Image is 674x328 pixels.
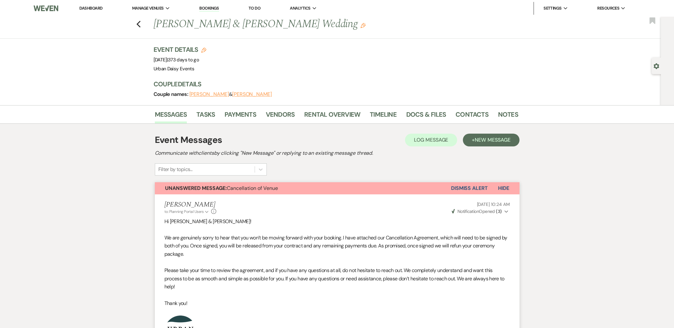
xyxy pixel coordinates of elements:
span: Urban Daisy Events [154,66,194,72]
button: Log Message [405,134,457,146]
a: Messages [155,109,187,123]
span: Cancellation of Venue [165,185,278,191]
strong: Unanswered Message: [165,185,227,191]
span: Thank you! [164,300,187,307]
button: to: Planning Portal Users [164,209,210,215]
span: Resources [597,5,619,12]
span: Log Message [414,137,448,143]
button: [PERSON_NAME] [232,92,272,97]
span: | [167,57,199,63]
a: Rental Overview [304,109,360,123]
button: Edit [361,22,366,28]
span: Opened [452,208,502,214]
span: Couple names: [154,91,189,98]
span: Settings [543,5,562,12]
a: Contacts [456,109,488,123]
span: to: Planning Portal Users [164,209,204,214]
a: Vendors [266,109,295,123]
span: [DATE] [154,57,199,63]
h2: Communicate with clients by clicking "New Message" or replying to an existing message thread. [155,149,519,157]
span: Notification [457,208,479,214]
span: Hide [498,185,509,191]
span: New Message [475,137,510,143]
div: Filter by topics... [158,166,193,173]
span: & [189,91,272,98]
a: Timeline [370,109,397,123]
span: Manage Venues [132,5,164,12]
span: Analytics [290,5,310,12]
button: Dismiss Alert [451,182,488,194]
button: [PERSON_NAME] [189,92,229,97]
a: Docs & Files [406,109,446,123]
a: To Do [249,5,260,11]
button: Hide [488,182,519,194]
p: Hi [PERSON_NAME] & [PERSON_NAME]! [164,217,510,226]
strong: ( 3 ) [496,208,502,214]
button: NotificationOpened (3) [451,208,510,215]
a: Bookings [199,5,219,12]
img: Weven Logo [34,2,58,15]
h3: Couple Details [154,80,512,89]
a: Notes [498,109,518,123]
h1: [PERSON_NAME] & [PERSON_NAME] Wedding [154,17,440,32]
h3: Event Details [154,45,207,54]
h5: [PERSON_NAME] [164,201,217,209]
h1: Event Messages [155,133,222,147]
button: Unanswered Message:Cancellation of Venue [155,182,451,194]
p: We are genuinely sorry to hear that you won’t be moving forward with your booking. I have attache... [164,234,510,258]
button: Open lead details [654,63,659,69]
button: +New Message [463,134,519,146]
span: [DATE] 10:24 AM [477,201,510,207]
a: Payments [225,109,256,123]
a: Dashboard [79,5,102,11]
a: Tasks [196,109,215,123]
span: 373 days to go [168,57,199,63]
p: Please take your time to review the agreement, and if you have any questions at all, do not hesit... [164,266,510,291]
